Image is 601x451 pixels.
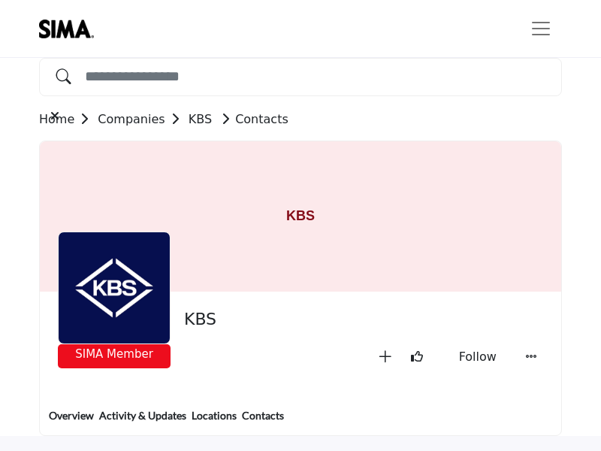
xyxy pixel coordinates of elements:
[436,344,512,370] button: Follow
[48,407,95,435] a: Overview
[216,112,288,126] a: Contacts
[405,344,429,370] button: Like
[98,112,188,126] a: Companies
[520,14,562,44] button: Toggle navigation
[241,407,285,435] a: Contacts
[98,407,187,435] a: Activity & Updates
[189,112,212,126] a: KBS
[184,310,536,329] h2: KBS
[39,20,101,38] img: site Logo
[39,112,98,126] a: Home
[191,407,237,435] a: Locations
[75,346,153,363] span: SIMA Member
[39,58,562,96] input: Search Solutions
[286,141,315,292] h1: KBS
[519,344,543,370] button: More details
